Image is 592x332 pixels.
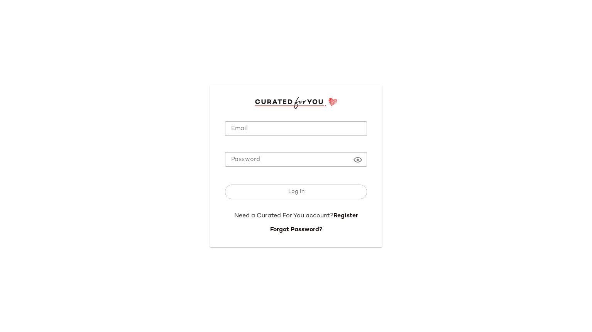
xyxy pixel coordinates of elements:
[270,227,322,233] a: Forgot Password?
[333,213,358,219] a: Register
[288,189,304,195] span: Log In
[234,213,333,219] span: Need a Curated For You account?
[225,185,367,199] button: Log In
[255,97,338,109] img: cfy_login_logo.DGdB1djN.svg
